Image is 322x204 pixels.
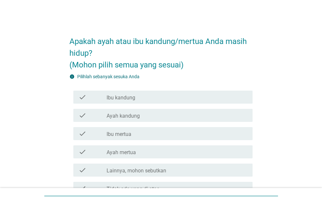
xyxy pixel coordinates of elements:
[79,184,86,192] i: check
[77,74,139,79] label: Pilihlah sebanyak sesuka Anda
[107,113,140,119] label: Ayah kandung
[107,131,131,138] label: Ibu mertua
[79,130,86,138] i: check
[107,186,159,192] label: Tidak ada yang di atas
[107,149,136,156] label: Ayah mertua
[79,93,86,101] i: check
[79,148,86,156] i: check
[79,111,86,119] i: check
[107,168,166,174] label: Lainnya, mohon sebutkan
[69,74,75,79] i: info
[69,29,253,71] h2: Apakah ayah atau ibu kandung/mertua Anda masih hidup? (Mohon pilih semua yang sesuai)
[79,166,86,174] i: check
[107,95,135,101] label: Ibu kandung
